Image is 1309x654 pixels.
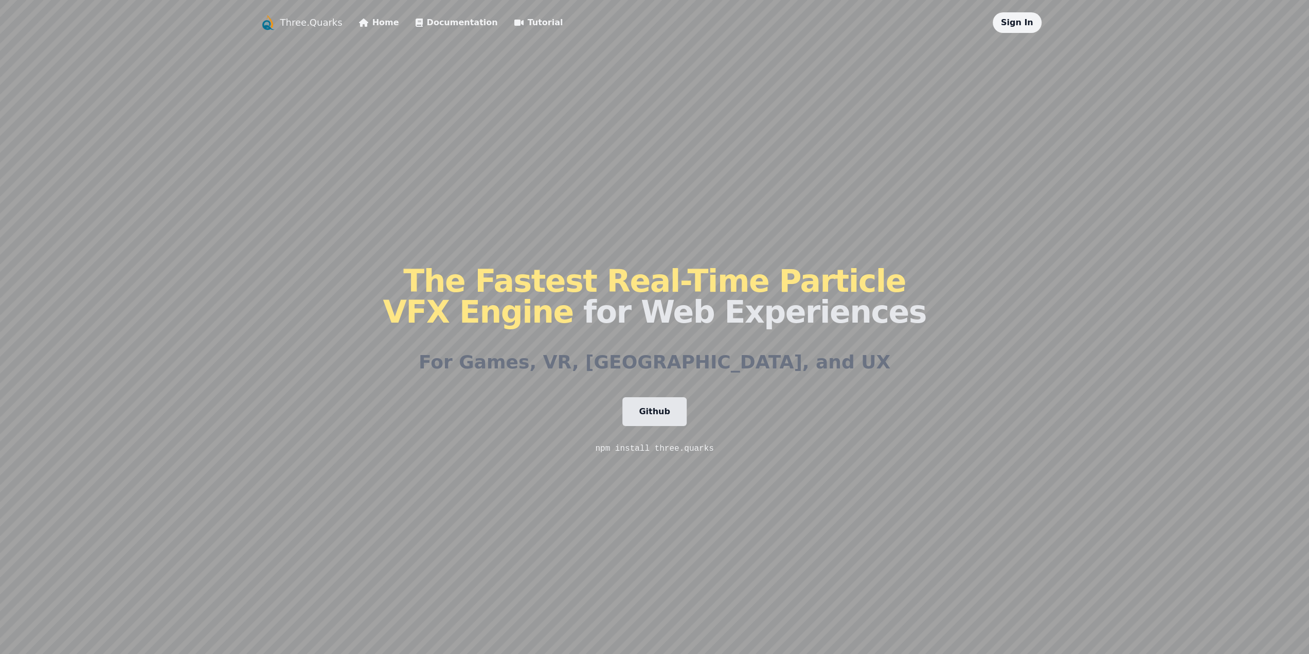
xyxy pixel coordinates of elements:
a: Home [359,16,399,29]
h2: For Games, VR, [GEOGRAPHIC_DATA], and UX [419,352,890,373]
h1: for Web Experiences [383,266,926,327]
a: Three.Quarks [280,15,343,30]
code: npm install three.quarks [595,444,713,453]
span: The Fastest Real-Time Particle VFX Engine [383,263,906,330]
a: Github [622,397,687,426]
a: Tutorial [514,16,563,29]
a: Sign In [1001,17,1033,27]
a: Documentation [416,16,498,29]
